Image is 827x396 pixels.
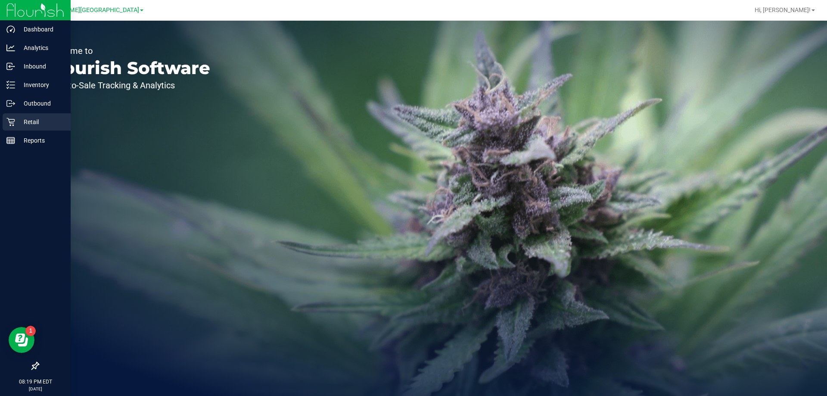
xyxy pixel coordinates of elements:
[25,326,36,336] iframe: Resource center unread badge
[33,6,139,14] span: [PERSON_NAME][GEOGRAPHIC_DATA]
[47,81,210,90] p: Seed-to-Sale Tracking & Analytics
[9,327,34,353] iframe: Resource center
[6,99,15,108] inline-svg: Outbound
[6,25,15,34] inline-svg: Dashboard
[15,117,67,127] p: Retail
[6,136,15,145] inline-svg: Reports
[6,44,15,52] inline-svg: Analytics
[4,386,67,392] p: [DATE]
[15,43,67,53] p: Analytics
[755,6,811,13] span: Hi, [PERSON_NAME]!
[6,118,15,126] inline-svg: Retail
[15,98,67,109] p: Outbound
[6,62,15,71] inline-svg: Inbound
[47,47,210,55] p: Welcome to
[4,378,67,386] p: 08:19 PM EDT
[15,24,67,34] p: Dashboard
[15,61,67,72] p: Inbound
[6,81,15,89] inline-svg: Inventory
[15,80,67,90] p: Inventory
[15,135,67,146] p: Reports
[47,59,210,77] p: Flourish Software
